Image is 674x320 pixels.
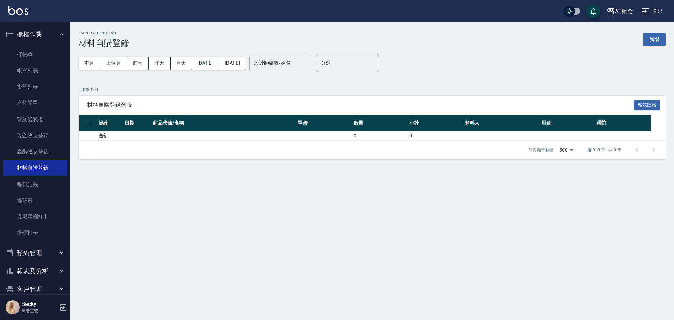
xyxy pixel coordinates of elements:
h3: 材料自購登錄 [79,38,129,48]
th: 小計 [408,115,463,131]
p: 第 0–0 筆 共 0 筆 [587,147,621,153]
button: 昨天 [149,57,171,70]
button: [DATE] [192,57,219,70]
a: 排班表 [3,192,67,209]
button: 本月 [79,57,100,70]
div: 500 [556,141,576,159]
a: 掃碼打卡 [3,225,67,241]
button: [DATE] [219,57,246,70]
th: 商品代號/名稱 [151,115,296,131]
button: 上個月 [100,57,127,70]
p: 每頁顯示數量 [528,147,554,153]
a: 帳單列表 [3,63,67,79]
a: 報表匯出 [634,101,660,108]
button: 報表匯出 [634,100,660,111]
button: save [586,4,600,18]
a: 打帳單 [3,46,67,63]
button: 客戶管理 [3,280,67,299]
h5: Becky [21,301,57,308]
th: 領料人 [463,115,539,131]
div: AT概念 [615,7,633,16]
h2: Employee Picking [79,31,129,35]
button: 登出 [639,5,666,18]
p: 共 0 筆, 1 / 0 [79,86,666,93]
a: 營業儀表板 [3,111,67,128]
button: 櫃檯作業 [3,25,67,44]
th: 操作 [97,115,123,131]
th: 備註 [595,115,651,131]
a: 現場電腦打卡 [3,209,67,225]
td: 0 [352,131,408,141]
td: 0 [408,131,463,141]
img: Person [6,300,20,314]
a: 座位開單 [3,95,67,111]
a: 現金收支登錄 [3,128,67,144]
a: 每日結帳 [3,176,67,192]
a: 新增 [643,36,666,43]
img: Logo [8,6,28,15]
th: 日期 [123,115,151,131]
th: 用途 [540,115,595,131]
span: 材料自購登錄列表 [87,102,634,109]
th: 單價 [296,115,352,131]
button: 前天 [127,57,149,70]
p: 高階主管 [21,308,57,314]
a: 材料自購登錄 [3,160,67,176]
button: 今天 [171,57,192,70]
button: AT概念 [604,4,636,19]
button: 新增 [643,33,666,46]
td: 合計 [97,131,123,141]
a: 高階收支登錄 [3,144,67,160]
a: 掛單列表 [3,79,67,95]
th: 數量 [352,115,408,131]
button: 報表及分析 [3,262,67,280]
button: 預約管理 [3,244,67,262]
